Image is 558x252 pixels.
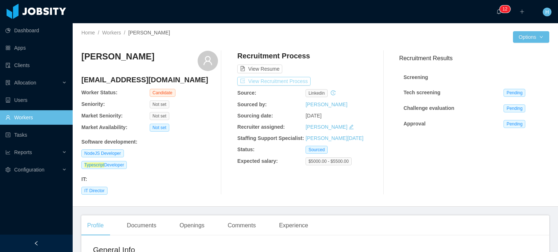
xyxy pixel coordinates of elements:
strong: Tech screening [404,90,441,95]
b: Expected salary: [237,158,278,164]
a: Home [81,30,95,36]
span: Developer [81,161,127,169]
i: icon: setting [5,167,11,172]
i: icon: user [203,55,213,66]
a: icon: pie-chartDashboard [5,23,67,38]
span: $5000.00 - $5500.00 [306,157,352,165]
h3: [PERSON_NAME] [81,51,154,62]
strong: Approval [404,121,426,127]
i: icon: line-chart [5,150,11,155]
a: [PERSON_NAME] [306,124,347,130]
strong: Challenge evaluation [404,105,454,111]
a: icon: file-textView Resume [237,66,282,72]
span: Pending [504,120,525,128]
strong: Screening [404,74,428,80]
b: Recruiter assigned: [237,124,285,130]
span: IT Director [81,187,108,195]
ah_el_jm_1757639839554: Typescript [84,162,104,168]
a: icon: userWorkers [5,110,67,125]
span: H [545,8,549,16]
span: Reports [14,149,32,155]
a: icon: robotUsers [5,93,67,107]
a: icon: auditClients [5,58,67,73]
span: / [98,30,99,36]
a: [PERSON_NAME] [306,102,347,107]
b: IT : [81,176,87,182]
span: NodeJS Developer [81,149,124,157]
div: Openings [174,215,210,236]
b: Software development : [81,139,137,145]
i: icon: plus [519,9,525,14]
b: Sourcing date: [237,113,273,119]
span: / [124,30,125,36]
b: Status: [237,146,254,152]
h4: [EMAIL_ADDRESS][DOMAIN_NAME] [81,75,218,85]
i: icon: solution [5,80,11,85]
span: Not set [150,112,169,120]
i: icon: history [331,90,336,95]
span: [PERSON_NAME] [128,30,170,36]
p: 2 [505,5,508,13]
b: Market Seniority: [81,113,123,119]
b: Market Availability: [81,124,128,130]
a: [PERSON_NAME][DATE] [306,135,363,141]
span: Not set [150,100,169,108]
a: icon: exportView Recruitment Process [237,78,311,84]
span: Sourced [306,146,328,154]
span: Candidate [150,89,175,97]
i: icon: edit [349,124,354,129]
p: 1 [502,5,505,13]
b: Sourced by: [237,102,267,107]
span: linkedin [306,89,328,97]
a: Workers [102,30,121,36]
b: Seniority: [81,101,105,107]
a: icon: profileTasks [5,128,67,142]
span: Pending [504,104,525,112]
div: Experience [273,215,314,236]
a: icon: appstoreApps [5,41,67,55]
span: Pending [504,89,525,97]
div: Comments [222,215,262,236]
b: Staffing Support Specialist: [237,135,304,141]
h3: Recruitment Results [399,54,549,63]
button: icon: file-textView Resume [237,65,282,73]
button: icon: exportView Recruitment Process [237,77,311,86]
span: Configuration [14,167,44,173]
div: Profile [81,215,109,236]
span: Allocation [14,80,36,86]
i: icon: bell [496,9,501,14]
span: [DATE] [306,113,322,119]
div: Documents [121,215,162,236]
b: Source: [237,90,256,96]
button: Optionsicon: down [513,31,549,43]
b: Worker Status: [81,90,117,95]
sup: 12 [500,5,510,13]
span: Not set [150,124,169,132]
